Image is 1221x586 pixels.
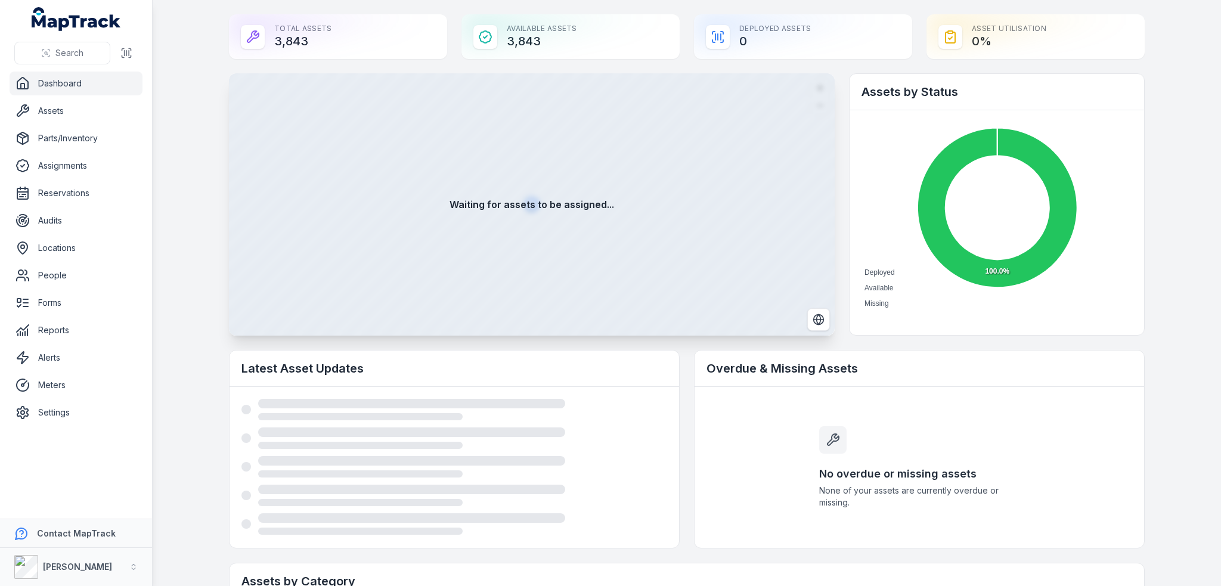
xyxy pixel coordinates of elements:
[10,401,142,424] a: Settings
[241,360,667,377] h2: Latest Asset Updates
[10,154,142,178] a: Assignments
[10,99,142,123] a: Assets
[807,308,830,331] button: Switch to Satellite View
[10,263,142,287] a: People
[10,236,142,260] a: Locations
[864,284,893,292] span: Available
[864,268,895,277] span: Deployed
[43,562,112,572] strong: [PERSON_NAME]
[14,42,110,64] button: Search
[10,373,142,397] a: Meters
[864,299,889,308] span: Missing
[10,126,142,150] a: Parts/Inventory
[10,291,142,315] a: Forms
[861,83,1132,100] h2: Assets by Status
[706,360,1132,377] h2: Overdue & Missing Assets
[819,485,1019,509] span: None of your assets are currently overdue or missing.
[10,346,142,370] a: Alerts
[819,466,1019,482] h3: No overdue or missing assets
[32,7,121,31] a: MapTrack
[10,72,142,95] a: Dashboard
[10,181,142,205] a: Reservations
[450,197,614,212] strong: Waiting for assets to be assigned...
[55,47,83,59] span: Search
[10,318,142,342] a: Reports
[37,528,116,538] strong: Contact MapTrack
[10,209,142,232] a: Audits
